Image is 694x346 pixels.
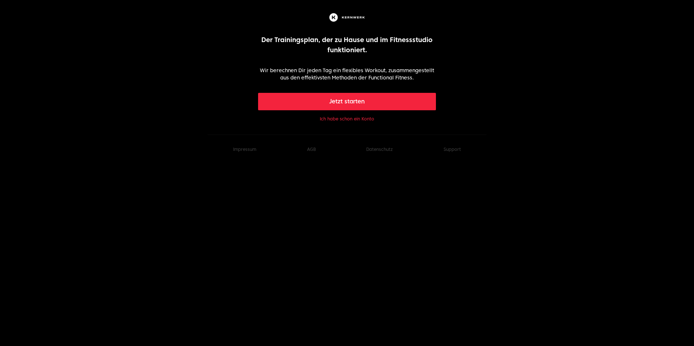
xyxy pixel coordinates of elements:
img: Kernwerk® [328,12,366,23]
a: AGB [307,147,316,152]
a: Datenschutz [366,147,393,152]
button: Support [444,147,461,152]
a: Impressum [233,147,256,152]
p: Wir berechnen Dir jeden Tag ein flexibles Workout, zusammengestellt aus den effektivsten Methoden... [258,67,436,81]
p: Der Trainingsplan, der zu Hause und im Fitnessstudio funktioniert. [258,35,436,55]
button: Jetzt starten [258,93,436,110]
button: Ich habe schon ein Konto [320,116,374,122]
